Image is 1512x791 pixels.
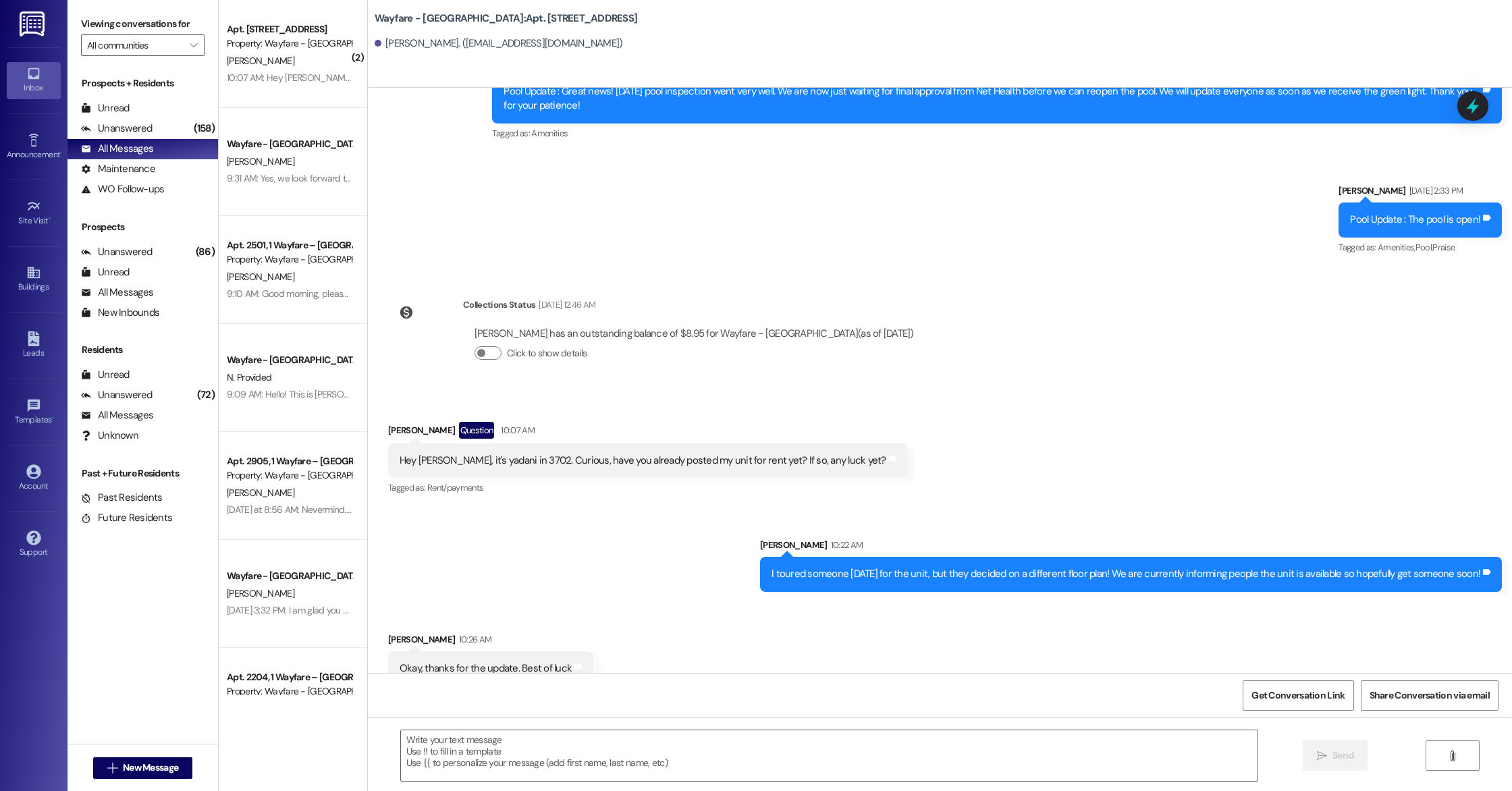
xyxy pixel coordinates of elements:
div: Wayfare - [GEOGRAPHIC_DATA] [227,353,352,367]
div: Unanswered [81,388,153,402]
button: Share Conversation via email [1361,680,1498,711]
span: New Message [123,761,178,775]
div: [PERSON_NAME] [388,632,593,651]
div: Hey [PERSON_NAME], it's yadani in 3702. Curious, have you already posted my unit for rent yet? If... [400,454,886,468]
div: Question [459,422,495,439]
div: Maintenance [81,162,155,176]
a: Support [7,526,61,563]
i:  [190,40,197,51]
span: Amenities , [1378,242,1415,253]
span: Share Conversation via email [1370,688,1490,703]
span: • [60,148,62,157]
a: Site Visit • [7,195,61,231]
span: • [52,413,54,422]
div: [PERSON_NAME] [760,538,1502,557]
div: [PERSON_NAME] [388,422,908,443]
button: Send [1303,740,1368,771]
div: Pool Update : The pool is open! [1350,213,1480,227]
div: [PERSON_NAME] [1339,184,1502,202]
span: [PERSON_NAME] [227,271,294,283]
div: 10:07 AM [497,423,535,437]
b: Wayfare - [GEOGRAPHIC_DATA]: Apt. [STREET_ADDRESS] [375,11,637,26]
div: (158) [190,118,218,139]
div: Apt. 2204, 1 Wayfare – [GEOGRAPHIC_DATA] [227,670,352,684]
i:  [1317,751,1327,761]
div: Unanswered [81,121,153,136]
span: [PERSON_NAME] [227,155,294,167]
div: I toured someone [DATE] for the unit, but they decided on a different floor plan! We are currentl... [772,567,1480,581]
i:  [107,763,117,773]
a: Leads [7,327,61,364]
input: All communities [87,34,183,56]
div: Property: Wayfare - [GEOGRAPHIC_DATA] [227,468,352,483]
div: Unread [81,101,130,115]
div: 10:07 AM: Hey [PERSON_NAME], it's yadani in 3702. Curious, have you already posted my unit for re... [227,72,715,84]
span: Praise [1432,242,1455,253]
span: Rent/payments [427,482,484,493]
div: Unread [81,265,130,279]
span: Send [1332,748,1353,763]
a: Account [7,460,61,497]
div: Property: Wayfare - [GEOGRAPHIC_DATA] [227,684,352,699]
div: Wayfare - [GEOGRAPHIC_DATA] [227,569,352,583]
div: 10:22 AM [828,538,863,552]
div: Unknown [81,429,138,443]
div: All Messages [81,285,153,300]
a: Buildings [7,261,61,298]
div: Tagged as: [1339,238,1502,257]
div: Future Residents [81,511,172,525]
span: Amenities [531,128,568,139]
span: [PERSON_NAME] [227,587,294,599]
div: [DATE] 3:32 PM: I am glad you enjoyed your time on property! Please do not hesitate to reach out ... [227,604,713,616]
div: Apt. 2905, 1 Wayfare – [GEOGRAPHIC_DATA] [227,454,352,468]
div: Residents [67,343,218,357]
div: Wayfare - [GEOGRAPHIC_DATA] [227,137,352,151]
label: Viewing conversations for [81,13,205,34]
span: [PERSON_NAME] [227,487,294,499]
div: Property: Wayfare - [GEOGRAPHIC_DATA] [227,252,352,267]
div: Prospects + Residents [67,76,218,90]
div: [DATE] 2:33 PM [1406,184,1463,198]
div: Apt. [STREET_ADDRESS] [227,22,352,36]
div: New Inbounds [81,306,159,320]
div: All Messages [81,408,153,422]
a: Templates • [7,394,61,431]
span: • [49,214,51,223]
div: [PERSON_NAME] has an outstanding balance of $8.95 for Wayfare - [GEOGRAPHIC_DATA] (as of [DATE]) [475,327,914,341]
div: Tagged as: [492,124,1502,143]
img: ResiDesk Logo [20,11,47,36]
span: [PERSON_NAME] [227,55,294,67]
span: Get Conversation Link [1251,688,1345,703]
div: Pool Update : Great news! [DATE] pool inspection went very well. We are now just waiting for fina... [504,84,1480,113]
div: [DATE] at 8:56 AM: Nevermind. I figured it out [227,503,402,516]
div: [PERSON_NAME]. ([EMAIL_ADDRESS][DOMAIN_NAME]) [375,36,623,51]
div: 9:10 AM: Good morning, please send notice and letter to [EMAIL_ADDRESS][DOMAIN_NAME] [227,288,589,300]
div: Prospects [67,220,218,234]
div: Okay, thanks for the update. Best of luck [400,661,572,676]
div: Collections Status [463,298,535,312]
span: N. Provided [227,371,271,383]
div: 9:09 AM: Hello! This is [PERSON_NAME] with Wayfare [GEOGRAPHIC_DATA] Apartments. I was just reach... [227,388,1208,400]
button: Get Conversation Link [1243,680,1353,711]
div: (86) [192,242,218,263]
i:  [1447,751,1457,761]
div: Unread [81,368,130,382]
button: New Message [93,757,193,779]
a: Inbox [7,62,61,99]
div: Property: Wayfare - [GEOGRAPHIC_DATA] [227,36,352,51]
div: WO Follow-ups [81,182,164,196]
div: 10:26 AM [456,632,492,647]
div: 9:31 AM: Yes, we look forward to having you in our office at 11am [DATE][DATE]! Please do not hes... [227,172,788,184]
label: Click to show details [507,346,587,360]
div: (72) [194,385,218,406]
div: [DATE] 12:46 AM [535,298,595,312]
div: Apt. 2501, 1 Wayfare – [GEOGRAPHIC_DATA] [227,238,352,252]
span: Pool , [1415,242,1433,253]
div: All Messages [81,142,153,156]
div: Tagged as: [388,478,908,497]
div: Unanswered [81,245,153,259]
div: Past + Future Residents [67,466,218,481]
div: Past Residents [81,491,163,505]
